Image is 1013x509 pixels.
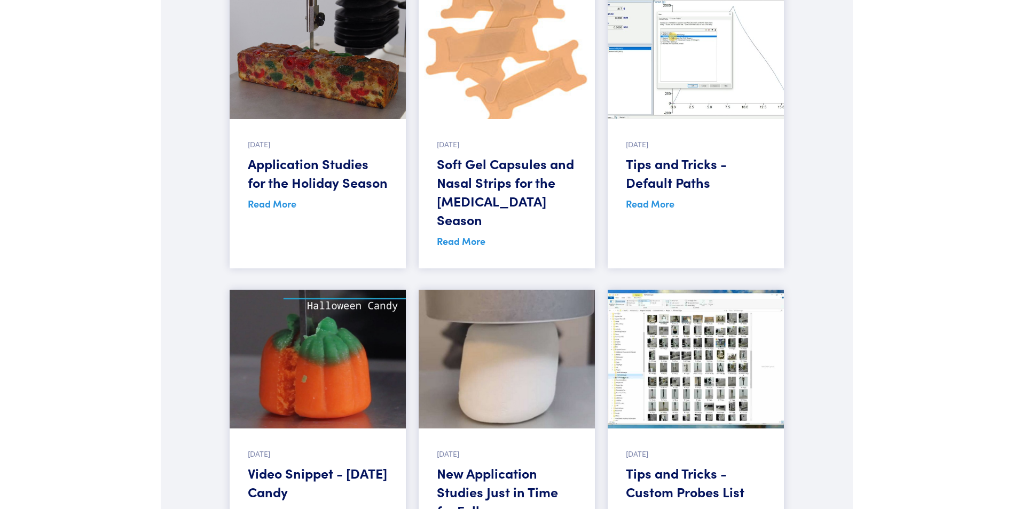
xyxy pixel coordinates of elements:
[608,290,784,428] img: Screenshot of probes list
[248,154,388,192] h5: Application Studies for the Holiday Season
[437,234,485,248] a: Read More
[626,154,766,192] h5: Tips and Tricks - Default Paths
[437,448,577,459] p: [DATE]
[626,138,766,150] p: [DATE]
[419,290,595,428] img: image of sprinkles, nonpareils, and rice cereal
[437,138,577,150] p: [DATE]
[248,197,296,210] a: Read More
[230,290,406,428] img: pumpkin candy corn being tested
[626,197,674,210] a: Read More
[437,154,577,229] h5: Soft Gel Capsules and Nasal Strips for the [MEDICAL_DATA] Season
[626,448,766,459] p: [DATE]
[248,448,388,459] p: [DATE]
[626,464,766,501] h5: Tips and Tricks - Custom Probes List
[248,138,388,150] p: [DATE]
[248,464,388,501] h5: Video Snippet - [DATE] Candy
